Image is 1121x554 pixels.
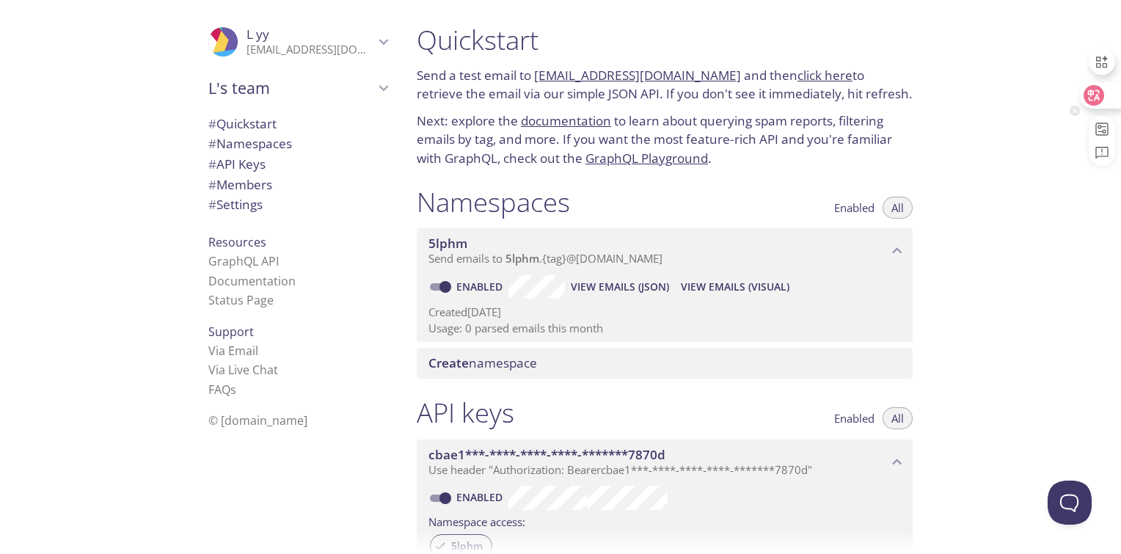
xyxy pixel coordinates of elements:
[247,43,374,57] p: [EMAIL_ADDRESS][DOMAIN_NAME]
[197,69,399,107] div: L's team
[675,275,795,299] button: View Emails (Visual)
[883,407,913,429] button: All
[417,66,913,103] p: Send a test email to and then to retrieve the email via our simple JSON API. If you don't see it ...
[208,196,263,213] span: Settings
[454,490,508,504] a: Enabled
[1048,481,1092,525] iframe: Help Scout Beacon - Open
[197,18,399,66] div: L yy
[428,321,901,336] p: Usage: 0 parsed emails this month
[208,135,292,152] span: Namespaces
[208,273,296,289] a: Documentation
[208,343,258,359] a: Via Email
[208,115,216,132] span: #
[208,156,216,172] span: #
[197,134,399,154] div: Namespaces
[197,154,399,175] div: API Keys
[208,176,272,193] span: Members
[521,112,611,129] a: documentation
[505,251,539,266] span: 5lphm
[428,354,537,371] span: namespace
[883,197,913,219] button: All
[417,23,913,57] h1: Quickstart
[428,354,469,371] span: Create
[208,196,216,213] span: #
[208,412,307,429] span: © [DOMAIN_NAME]
[565,275,675,299] button: View Emails (JSON)
[230,382,236,398] span: s
[428,510,525,531] label: Namespace access:
[417,348,913,379] div: Create namespace
[417,112,913,168] p: Next: explore the to learn about querying spam reports, filtering emails by tag, and more. If you...
[417,228,913,274] div: 5lphm namespace
[208,135,216,152] span: #
[797,67,852,84] a: click here
[208,324,254,340] span: Support
[534,67,741,84] a: [EMAIL_ADDRESS][DOMAIN_NAME]
[825,407,883,429] button: Enabled
[208,362,278,378] a: Via Live Chat
[454,280,508,294] a: Enabled
[585,150,708,167] a: GraphQL Playground
[208,253,279,269] a: GraphQL API
[428,305,901,320] p: Created [DATE]
[428,235,467,252] span: 5lphm
[208,78,374,98] span: L's team
[208,115,277,132] span: Quickstart
[208,382,236,398] a: FAQ
[247,26,269,43] span: L yy
[825,197,883,219] button: Enabled
[681,278,789,296] span: View Emails (Visual)
[208,292,274,308] a: Status Page
[417,396,514,429] h1: API keys
[197,114,399,134] div: Quickstart
[208,234,266,250] span: Resources
[571,278,669,296] span: View Emails (JSON)
[197,194,399,215] div: Team Settings
[208,156,266,172] span: API Keys
[417,186,570,219] h1: Namespaces
[428,251,662,266] span: Send emails to . {tag} @[DOMAIN_NAME]
[208,176,216,193] span: #
[197,175,399,195] div: Members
